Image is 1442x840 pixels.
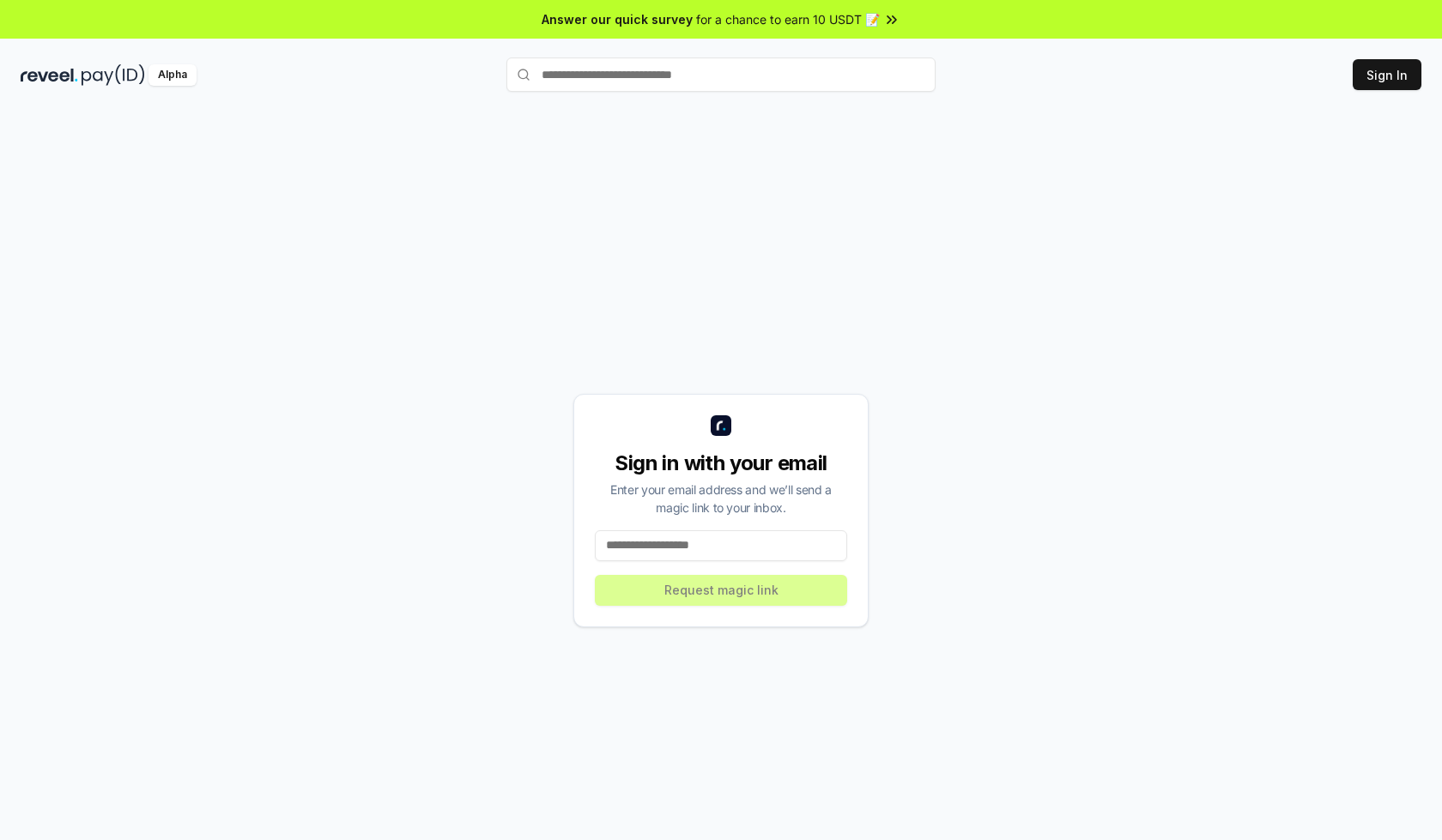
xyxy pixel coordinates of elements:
[595,450,847,477] div: Sign in with your email
[542,10,693,28] span: Answer our quick survey
[1353,59,1421,90] button: Sign In
[595,480,847,517] div: Enter your email address and we’ll send a magic link to your inbox.
[711,415,731,436] img: logo_small
[696,10,880,28] span: for a chance to earn 10 USDT 📝
[148,64,197,86] div: Alpha
[21,64,78,86] img: reveel_dark
[82,64,145,86] img: pay_id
